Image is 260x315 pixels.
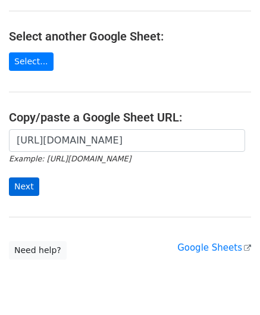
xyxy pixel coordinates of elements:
a: Select... [9,52,54,71]
a: Need help? [9,241,67,260]
input: Next [9,177,39,196]
h4: Copy/paste a Google Sheet URL: [9,110,251,124]
input: Paste your Google Sheet URL here [9,129,245,152]
small: Example: [URL][DOMAIN_NAME] [9,154,131,163]
a: Google Sheets [177,242,251,253]
h4: Select another Google Sheet: [9,29,251,43]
